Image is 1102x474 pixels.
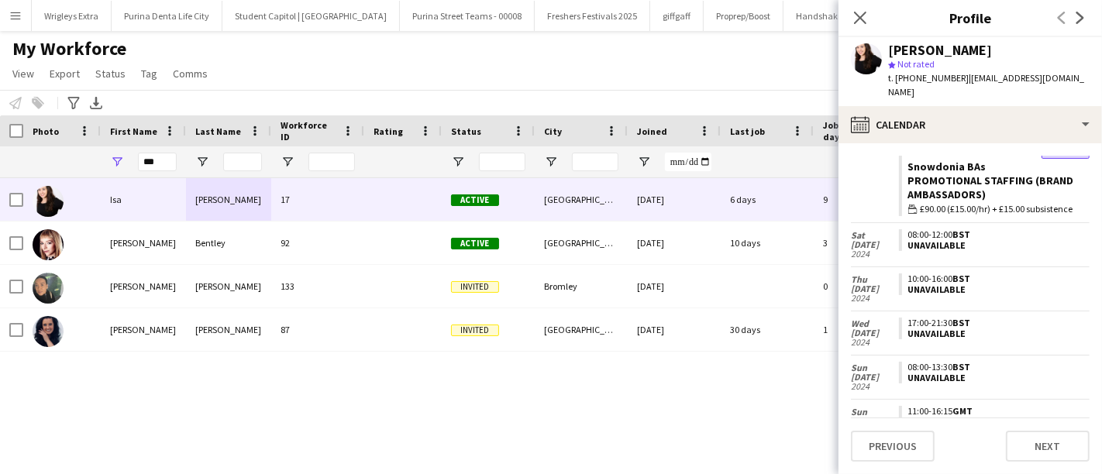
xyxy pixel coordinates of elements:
[141,67,157,81] span: Tag
[101,265,186,307] div: [PERSON_NAME]
[851,373,899,382] span: [DATE]
[186,308,271,351] div: [PERSON_NAME]
[6,64,40,84] a: View
[851,382,899,391] span: 2024
[95,67,126,81] span: Status
[888,72,969,84] span: t. [PHONE_NUMBER]
[908,147,1090,156] div: 09:00-15:00
[908,417,1083,428] div: Unavailable
[271,265,364,307] div: 133
[535,265,628,307] div: Bromley
[572,153,618,171] input: City Filter Input
[33,186,64,217] img: Isa Morais
[899,229,1090,251] app-crew-unavailable-period: 08:00-12:00
[628,222,721,264] div: [DATE]
[32,1,112,31] button: Wrigleys Extra
[851,284,899,294] span: [DATE]
[908,160,987,173] a: Snowdonia BAs
[101,222,186,264] div: [PERSON_NAME]
[451,194,499,206] span: Active
[12,67,34,81] span: View
[89,64,132,84] a: Status
[851,328,899,338] span: [DATE]
[814,308,914,351] div: 1
[665,153,711,171] input: Joined Filter Input
[899,318,1090,339] app-crew-unavailable-period: 17:00-21:30
[704,1,783,31] button: Proprep/Boost
[839,8,1102,28] h3: Profile
[721,308,814,351] div: 30 days
[628,308,721,351] div: [DATE]
[167,64,214,84] a: Comms
[195,125,241,137] span: Last Name
[195,155,209,169] button: Open Filter Menu
[814,222,914,264] div: 3
[921,202,1073,216] span: £90.00 (£15.00/hr) + £15.00 subsistence
[451,325,499,336] span: Invited
[899,273,1090,295] app-crew-unavailable-period: 10:00-16:00
[908,373,1083,383] div: Unavailable
[637,125,667,137] span: Joined
[851,231,899,240] span: Sat
[33,125,59,137] span: Photo
[479,153,525,171] input: Status Filter Input
[851,319,899,328] span: Wed
[628,265,721,307] div: [DATE]
[451,125,481,137] span: Status
[1006,431,1090,462] button: Next
[308,153,355,171] input: Workforce ID Filter Input
[851,363,899,373] span: Sun
[271,308,364,351] div: 87
[223,153,262,171] input: Last Name Filter Input
[33,316,64,347] img: Lisa Jones
[138,153,177,171] input: First Name Filter Input
[851,431,935,462] button: Previous
[851,338,899,347] span: 2024
[721,222,814,264] div: 10 days
[535,222,628,264] div: [GEOGRAPHIC_DATA]
[186,178,271,221] div: [PERSON_NAME]
[451,155,465,169] button: Open Filter Menu
[101,178,186,221] div: Isa
[110,155,124,169] button: Open Filter Menu
[271,178,364,221] div: 17
[730,125,765,137] span: Last job
[953,361,971,373] span: BST
[823,119,887,143] span: Jobs (last 90 days)
[87,94,105,112] app-action-btn: Export XLSX
[783,1,856,31] button: Handshake
[839,106,1102,143] div: Calendar
[953,273,971,284] span: BST
[953,405,973,417] span: GMT
[33,229,64,260] img: Isabeau Bentley
[721,178,814,221] div: 6 days
[12,37,126,60] span: My Workforce
[888,43,992,57] div: [PERSON_NAME]
[33,273,64,304] img: Lisa Gillings
[650,1,704,31] button: giffgaff
[814,265,914,307] div: 0
[851,249,899,259] span: 2024
[222,1,400,31] button: Student Capitol | [GEOGRAPHIC_DATA]
[101,308,186,351] div: [PERSON_NAME]
[112,1,222,31] button: Purina Denta Life City
[544,125,562,137] span: City
[908,240,1083,251] div: Unavailable
[851,407,899,417] span: Sun
[64,94,83,112] app-action-btn: Advanced filters
[953,228,971,240] span: BST
[186,222,271,264] div: Bentley
[186,265,271,307] div: [PERSON_NAME]
[50,67,80,81] span: Export
[899,362,1090,383] app-crew-unavailable-period: 08:00-13:30
[908,328,1083,339] div: Unavailable
[400,1,535,31] button: Purina Street Teams - 00008
[374,125,403,137] span: Rating
[535,178,628,221] div: [GEOGRAPHIC_DATA]
[908,284,1083,295] div: Unavailable
[851,294,899,303] span: 2024
[451,238,499,249] span: Active
[814,178,914,221] div: 9
[851,240,899,249] span: [DATE]
[281,119,336,143] span: Workforce ID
